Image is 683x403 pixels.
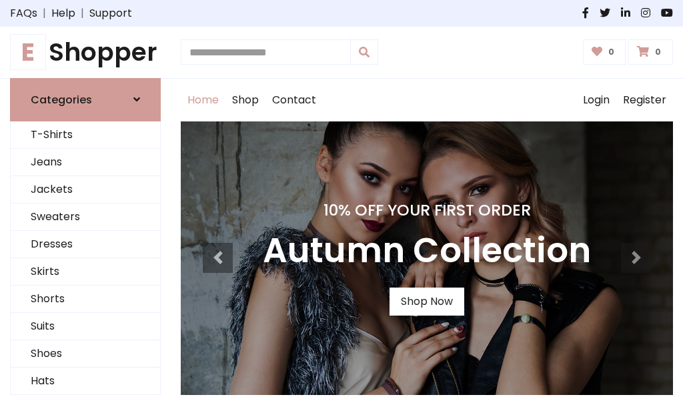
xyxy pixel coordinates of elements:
[225,79,265,121] a: Shop
[75,5,89,21] span: |
[11,313,160,340] a: Suits
[576,79,616,121] a: Login
[31,93,92,106] h6: Categories
[652,46,664,58] span: 0
[89,5,132,21] a: Support
[10,5,37,21] a: FAQs
[10,37,161,67] h1: Shopper
[11,368,160,395] a: Hats
[10,37,161,67] a: EShopper
[11,286,160,313] a: Shorts
[390,288,464,316] a: Shop Now
[11,149,160,176] a: Jeans
[605,46,618,58] span: 0
[583,39,626,65] a: 0
[11,176,160,204] a: Jackets
[265,79,323,121] a: Contact
[11,231,160,258] a: Dresses
[11,258,160,286] a: Skirts
[37,5,51,21] span: |
[10,34,46,70] span: E
[263,201,591,220] h4: 10% Off Your First Order
[263,230,591,272] h3: Autumn Collection
[628,39,673,65] a: 0
[10,78,161,121] a: Categories
[11,121,160,149] a: T-Shirts
[181,79,225,121] a: Home
[11,340,160,368] a: Shoes
[616,79,673,121] a: Register
[11,204,160,231] a: Sweaters
[51,5,75,21] a: Help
